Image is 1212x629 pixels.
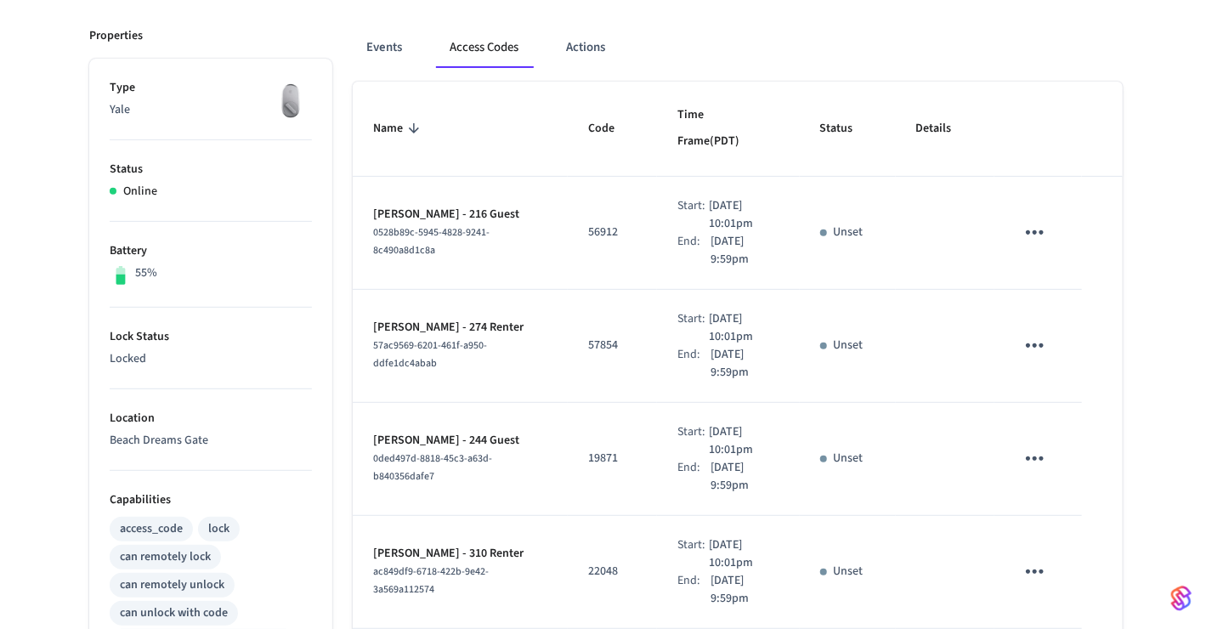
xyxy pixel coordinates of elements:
p: [DATE] 10:01pm [709,310,779,346]
p: Status [110,161,312,178]
p: 19871 [588,450,637,467]
span: Status [820,116,875,142]
span: Name [373,116,425,142]
span: 0528b89c-5945-4828-9241-8c490a8d1c8a [373,225,490,258]
p: Lock Status [110,328,312,346]
p: [DATE] 9:59pm [711,346,779,382]
span: 57ac9569-6201-461f-a950-ddfe1dc4abab [373,338,487,371]
div: can remotely unlock [120,576,224,594]
p: [PERSON_NAME] - 244 Guest [373,432,547,450]
p: 56912 [588,224,637,241]
p: Unset [834,224,864,241]
p: Location [110,410,312,428]
p: Locked [110,350,312,368]
p: Beach Dreams Gate [110,432,312,450]
p: Type [110,79,312,97]
div: End: [677,346,711,382]
div: can unlock with code [120,604,228,622]
p: Yale [110,101,312,119]
img: SeamLogoGradient.69752ec5.svg [1171,585,1192,612]
button: Access Codes [436,27,532,68]
p: [DATE] 10:01pm [709,536,779,572]
p: Online [123,183,157,201]
p: [DATE] 10:01pm [709,197,779,233]
img: August Wifi Smart Lock 3rd Gen, Silver, Front [269,79,312,122]
div: Start: [677,423,709,459]
div: Start: [677,536,709,572]
div: End: [677,572,711,608]
p: Unset [834,563,864,581]
button: Events [353,27,416,68]
p: 55% [135,264,157,282]
p: 57854 [588,337,637,354]
span: Details [916,116,974,142]
p: 22048 [588,563,637,581]
p: [PERSON_NAME] - 274 Renter [373,319,547,337]
p: [PERSON_NAME] - 310 Renter [373,545,547,563]
p: Capabilities [110,491,312,509]
p: [PERSON_NAME] - 216 Guest [373,206,547,224]
div: End: [677,233,711,269]
div: can remotely lock [120,548,211,566]
p: Unset [834,337,864,354]
p: Battery [110,242,312,260]
p: Properties [89,27,143,45]
div: lock [208,520,229,538]
span: 0ded497d-8818-45c3-a63d-b840356dafe7 [373,451,492,484]
p: [DATE] 9:59pm [711,572,779,608]
p: Unset [834,450,864,467]
span: ac849df9-6718-422b-9e42-3a569a112574 [373,564,489,597]
div: End: [677,459,711,495]
span: Code [588,116,637,142]
span: Time Frame(PDT) [677,102,779,156]
div: Start: [677,197,709,233]
div: ant example [353,27,1123,68]
p: [DATE] 9:59pm [711,233,779,269]
button: Actions [552,27,619,68]
p: [DATE] 10:01pm [709,423,779,459]
div: access_code [120,520,183,538]
div: Start: [677,310,709,346]
p: [DATE] 9:59pm [711,459,779,495]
